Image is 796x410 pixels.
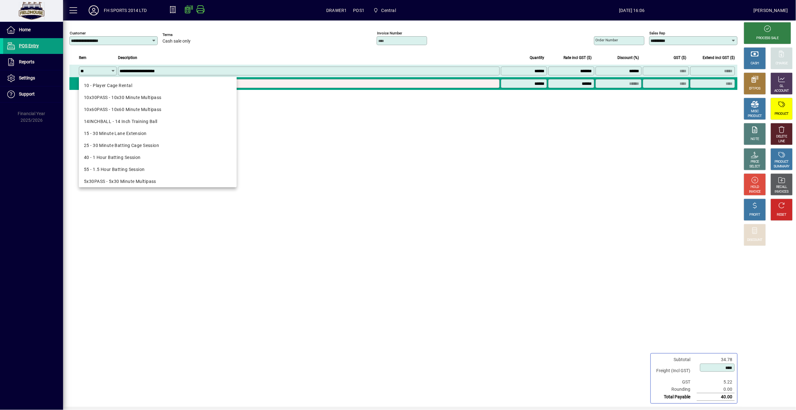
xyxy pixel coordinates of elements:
[779,139,785,144] div: LINE
[84,118,232,125] div: 14INCHBALL - 14 Inch Training Ball
[84,154,232,161] div: 40 - 1 Hour Batting Session
[776,61,788,66] div: CHARGE
[754,5,788,15] div: [PERSON_NAME]
[79,79,237,91] mat-option: 10 - Player Cage Rental
[19,91,35,97] span: Support
[653,356,697,363] td: Subtotal
[79,151,237,163] mat-option: 40 - 1 Hour Batting Session
[653,378,697,386] td: GST
[703,54,735,61] span: Extend incl GST ($)
[84,5,104,16] button: Profile
[750,213,760,217] div: PROFIT
[530,54,545,61] span: Quantity
[19,43,39,48] span: POS Entry
[697,386,735,393] td: 0.00
[3,54,63,70] a: Reports
[750,164,761,169] div: SELECT
[780,84,784,89] div: GL
[650,31,665,35] mat-label: Sales rep
[751,137,759,142] div: NOTE
[377,31,402,35] mat-label: Invoice number
[751,185,759,190] div: HOLD
[776,134,787,139] div: DELETE
[674,54,687,61] span: GST ($)
[757,36,779,41] div: PROCESS SALE
[653,386,697,393] td: Rounding
[79,139,237,151] mat-option: 25 - 30 Minute Batting Cage Session
[775,89,789,93] div: ACCOUNT
[19,27,31,32] span: Home
[747,238,763,243] div: DISCOUNT
[775,112,789,116] div: PRODUCT
[3,70,63,86] a: Settings
[79,103,237,115] mat-option: 10x60PASS - 10x60 Minute Multipass
[79,91,237,103] mat-option: 10x30PASS - 10x30 Minute Multipass
[162,39,191,44] span: Cash sale only
[653,393,697,401] td: Total Payable
[118,54,137,61] span: Description
[774,164,790,169] div: SUMMARY
[697,393,735,401] td: 40.00
[775,190,788,194] div: INVOICES
[326,5,347,15] span: DRAWER1
[618,54,639,61] span: Discount (%)
[697,356,735,363] td: 34.78
[79,54,86,61] span: Item
[79,127,237,139] mat-option: 15 - 30 Minute Lane Extension
[79,163,237,175] mat-option: 55 - 1.5 Hour Batting Session
[79,175,237,187] mat-option: 5x30PASS - 5x30 Minute Multipass
[751,160,759,164] div: PRICE
[564,54,592,61] span: Rate incl GST ($)
[749,190,761,194] div: INVOICE
[751,109,759,114] div: MISC
[104,5,147,15] div: FH SPORTS 2014 LTD
[84,166,232,173] div: 55 - 1.5 Hour Batting Session
[3,86,63,102] a: Support
[510,5,754,15] span: [DATE] 16:06
[19,59,34,64] span: Reports
[79,115,237,127] mat-option: 14INCHBALL - 14 Inch Training Ball
[697,378,735,386] td: 5.22
[19,75,35,80] span: Settings
[162,33,200,37] span: Terms
[777,213,787,217] div: RESET
[70,31,86,35] mat-label: Customer
[748,114,762,119] div: PRODUCT
[84,82,232,89] div: 10 - Player Cage Rental
[776,185,787,190] div: RECALL
[84,106,232,113] div: 10x60PASS - 10x60 Minute Multipass
[371,5,398,16] span: Central
[381,5,396,15] span: Central
[84,94,232,101] div: 10x30PASS - 10x30 Minute Multipass
[751,61,759,66] div: CASH
[749,86,761,91] div: EFTPOS
[84,178,232,185] div: 5x30PASS - 5x30 Minute Multipass
[3,22,63,38] a: Home
[596,38,618,42] mat-label: Order number
[653,363,697,378] td: Freight (Incl GST)
[84,130,232,137] div: 15 - 30 Minute Lane Extension
[353,5,365,15] span: POS1
[775,160,789,164] div: PRODUCT
[84,142,232,149] div: 25 - 30 Minute Batting Cage Session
